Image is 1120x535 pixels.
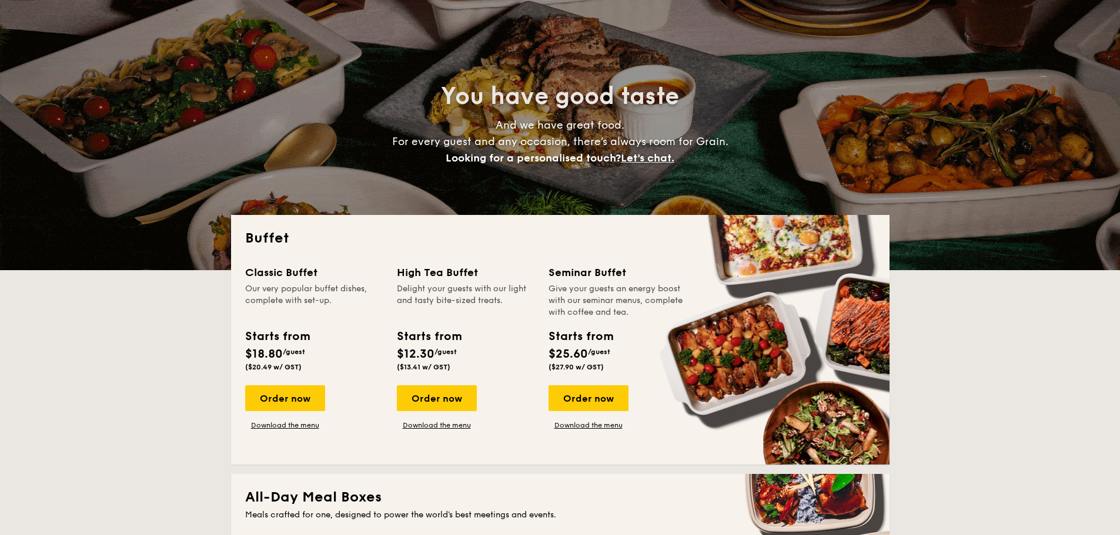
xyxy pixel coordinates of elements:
span: $18.80 [245,347,283,361]
span: ($13.41 w/ GST) [397,363,450,371]
div: Starts from [549,328,613,345]
span: Looking for a personalised touch? [446,152,621,164]
a: Download the menu [245,420,325,430]
a: Download the menu [397,420,477,430]
div: Meals crafted for one, designed to power the world's best meetings and events. [245,509,875,521]
span: Let's chat. [621,152,674,164]
span: /guest [283,348,305,356]
span: $12.30 [397,347,434,361]
span: And we have great food. For every guest and any occasion, there’s always room for Grain. [392,119,728,164]
div: Classic Buffet [245,264,383,281]
span: /guest [588,348,610,356]
div: Order now [397,385,477,411]
div: High Tea Buffet [397,264,534,281]
span: $25.60 [549,347,588,361]
span: /guest [434,348,457,356]
div: Order now [245,385,325,411]
span: ($27.90 w/ GST) [549,363,604,371]
div: Starts from [397,328,461,345]
h2: All-Day Meal Boxes [245,488,875,507]
span: ($20.49 w/ GST) [245,363,302,371]
div: Give your guests an energy boost with our seminar menus, complete with coffee and tea. [549,283,686,318]
div: Starts from [245,328,309,345]
h2: Buffet [245,229,875,248]
a: Download the menu [549,420,628,430]
span: You have good taste [441,82,679,110]
div: Delight your guests with our light and tasty bite-sized treats. [397,283,534,318]
div: Order now [549,385,628,411]
div: Seminar Buffet [549,264,686,281]
div: Our very popular buffet dishes, complete with set-up. [245,283,383,318]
